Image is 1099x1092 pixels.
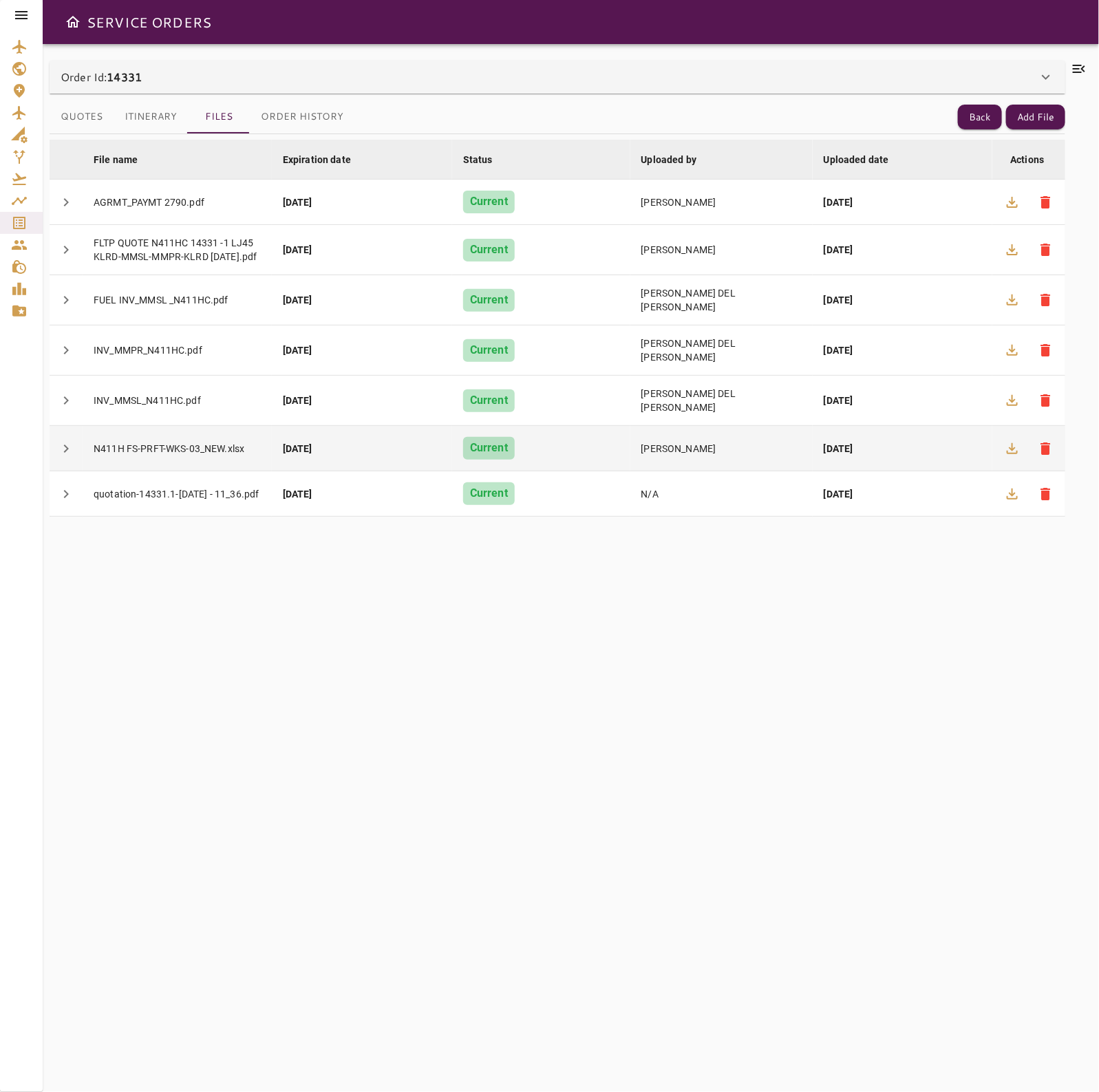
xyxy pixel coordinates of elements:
button: Quotes [50,100,114,133]
div: [DATE] [824,343,981,357]
button: Open drawer [59,8,87,36]
button: Delete file [1029,432,1062,465]
span: Uploaded date [824,151,907,168]
div: Expiration date [283,151,351,168]
button: Back [958,105,1002,130]
div: FUEL INV_MMSL _N411HC.pdf [94,293,261,307]
button: Itinerary [114,100,188,133]
div: [DATE] [824,442,981,456]
button: Download file [996,233,1029,266]
span: Uploaded by [641,151,715,168]
div: [PERSON_NAME] DEL [PERSON_NAME] [641,387,802,414]
div: [DATE] [283,343,441,357]
button: Files [188,100,250,133]
div: Order Id:14331 [50,61,1065,94]
button: Download file [996,432,1029,465]
button: Delete file [1029,233,1062,266]
span: chevron_right [58,194,74,211]
button: Delete file [1029,334,1062,367]
p: Order Id: [61,69,142,85]
div: FLTP QUOTE N411HC 14331 -1 LJ45 KLRD-MMSL-MMPR-KLRD [DATE].pdf [94,236,261,264]
button: Delete file [1029,186,1062,219]
button: Delete file [1029,283,1062,317]
div: [DATE] [283,442,441,456]
div: Current [463,339,515,362]
span: delete [1037,194,1054,211]
div: [DATE] [824,243,981,257]
div: Current [463,239,515,261]
span: chevron_right [58,292,74,308]
span: delete [1037,486,1054,502]
div: quotation-14331.1-[DATE] - 11_36.pdf [94,487,261,501]
div: Current [463,482,515,505]
div: [PERSON_NAME] [641,243,802,257]
div: [DATE] [283,293,441,307]
div: [PERSON_NAME] DEL [PERSON_NAME] [641,336,802,364]
div: [PERSON_NAME] DEL [PERSON_NAME] [641,286,802,314]
span: chevron_right [58,486,74,502]
button: Add File [1006,105,1065,130]
button: Download file [996,478,1029,511]
div: File name [94,151,138,168]
div: [DATE] [824,195,981,209]
button: Download file [996,283,1029,317]
div: Uploaded date [824,151,889,168]
div: [PERSON_NAME] [641,195,802,209]
div: INV_MMSL_N411HC.pdf [94,394,261,407]
div: Current [463,389,515,412]
div: AGRMT_PAYMT 2790.pdf [94,195,261,209]
div: [DATE] [283,394,441,407]
span: chevron_right [58,342,74,358]
div: INV_MMPR_N411HC.pdf [94,343,261,357]
span: delete [1037,342,1054,358]
div: Current [463,191,515,213]
div: [DATE] [283,195,441,209]
div: [DATE] [283,243,441,257]
h6: SERVICE ORDERS [87,11,211,33]
button: Download file [996,334,1029,367]
button: Order History [250,100,354,133]
div: [PERSON_NAME] [641,442,802,456]
span: Status [463,151,511,168]
span: delete [1037,242,1054,258]
b: 14331 [107,69,142,85]
span: delete [1037,392,1054,409]
span: chevron_right [58,440,74,457]
div: Uploaded by [641,151,697,168]
div: [DATE] [824,394,981,407]
button: Download file [996,384,1029,417]
div: N411H FS-PRFT-WKS-03_NEW.xlsx [94,442,261,456]
div: Current [463,437,515,460]
button: Delete file [1029,384,1062,417]
div: basic tabs example [50,100,354,133]
div: [DATE] [824,293,981,307]
div: Current [463,289,515,312]
button: Delete file [1029,478,1062,511]
span: Expiration date [283,151,369,168]
span: File name [94,151,156,168]
div: Status [463,151,493,168]
div: [DATE] [824,487,981,501]
div: [DATE] [283,487,441,501]
span: delete [1037,440,1054,457]
div: N/A [641,487,802,501]
span: chevron_right [58,392,74,409]
span: chevron_right [58,242,74,258]
span: delete [1037,292,1054,308]
button: Download file [996,186,1029,219]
